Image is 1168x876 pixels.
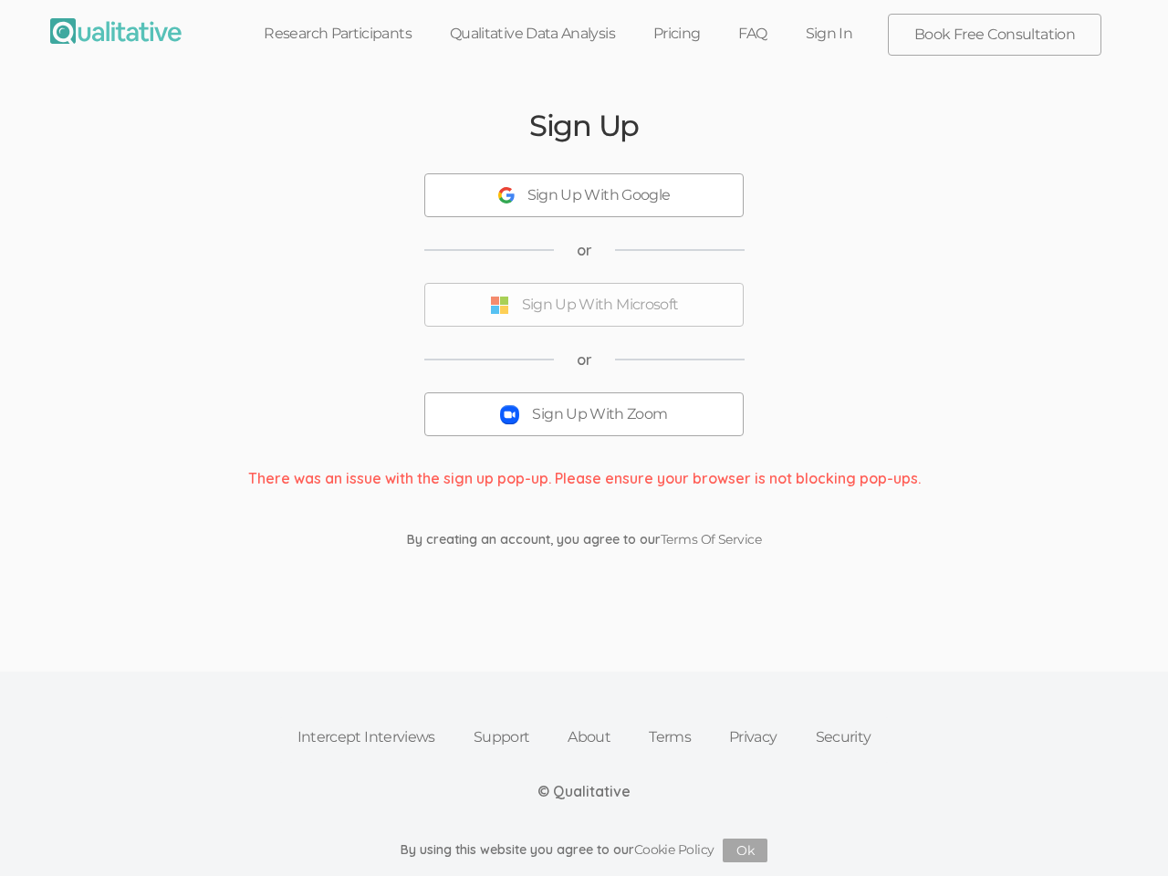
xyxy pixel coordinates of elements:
div: There was an issue with the sign up pop-up. Please ensure your browser is not blocking pop-ups. [235,468,934,489]
div: By using this website you agree to our [401,839,768,862]
span: or [577,349,592,370]
img: Sign Up With Zoom [500,405,519,424]
button: Sign Up With Google [424,173,744,217]
a: Qualitative Data Analysis [431,14,634,54]
div: Sign Up With Microsoft [522,295,679,316]
div: Sign Up With Zoom [532,404,667,425]
a: Privacy [710,717,797,757]
a: Book Free Consultation [889,15,1100,55]
a: Pricing [634,14,720,54]
img: Sign Up With Microsoft [490,296,509,315]
a: About [548,717,630,757]
a: Intercept Interviews [278,717,454,757]
div: Sign Up With Google [527,185,671,206]
a: Sign In [787,14,872,54]
h2: Sign Up [529,109,639,141]
div: © Qualitative [537,781,631,802]
a: Terms Of Service [661,531,761,547]
a: Terms [630,717,710,757]
a: Cookie Policy [634,841,714,858]
span: or [577,240,592,261]
img: Qualitative [50,18,182,44]
button: Sign Up With Zoom [424,392,744,436]
a: Support [454,717,549,757]
button: Sign Up With Microsoft [424,283,744,327]
a: Research Participants [245,14,431,54]
a: FAQ [719,14,786,54]
div: By creating an account, you agree to our [393,530,775,548]
iframe: Chat Widget [1077,788,1168,876]
a: Security [797,717,891,757]
img: Sign Up With Google [498,187,515,203]
button: Ok [723,839,767,862]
